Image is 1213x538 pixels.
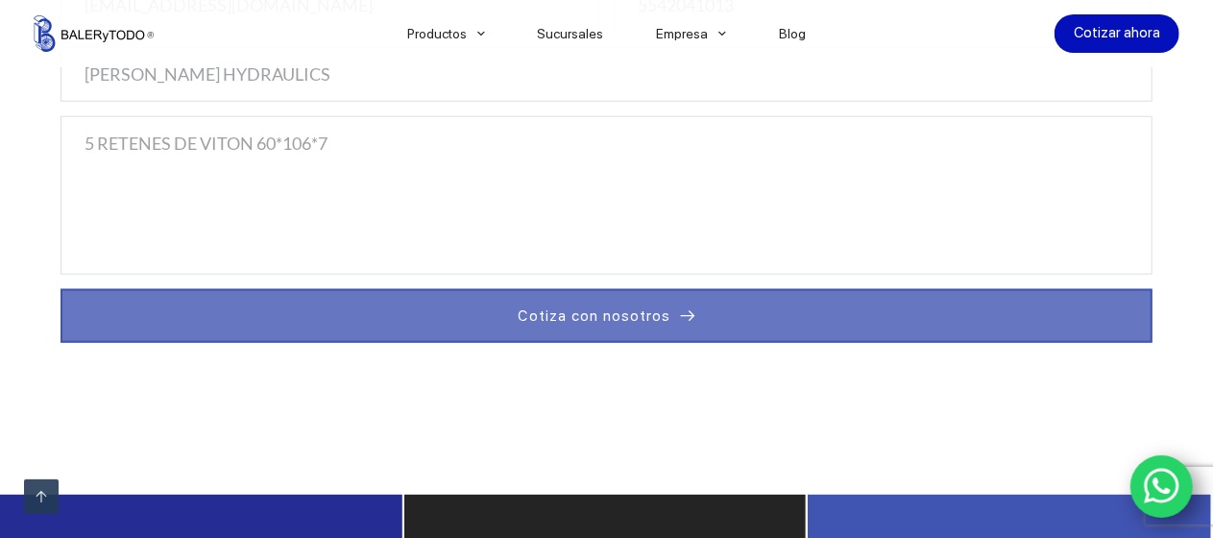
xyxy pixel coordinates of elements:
button: Cotiza con nosotros [61,289,1152,343]
span: Cotiza con nosotros [518,305,670,328]
img: Balerytodo [34,15,154,52]
a: Ir arriba [24,479,59,514]
input: Empresa [61,47,1152,102]
a: WhatsApp [1130,455,1194,519]
a: Cotizar ahora [1055,14,1179,53]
